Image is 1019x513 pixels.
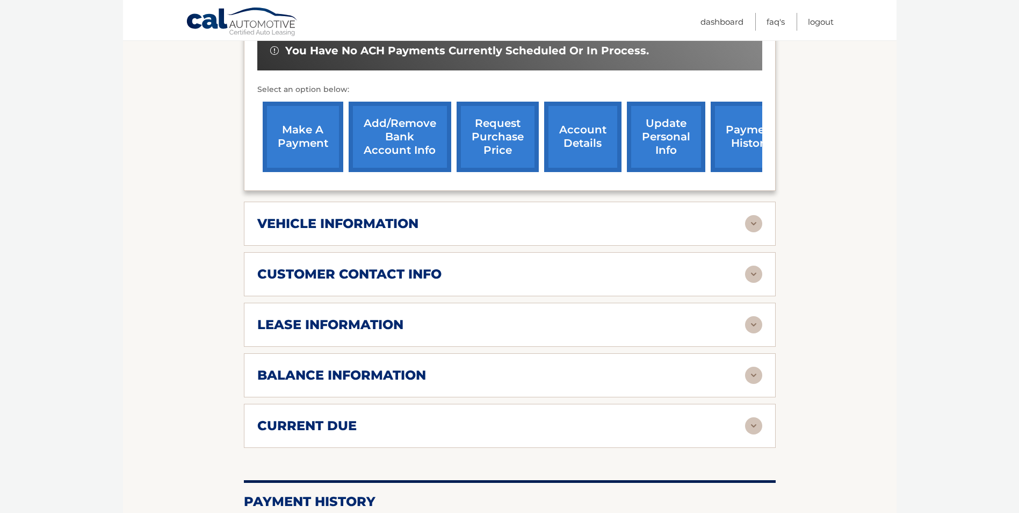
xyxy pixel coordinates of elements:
a: Dashboard [700,13,743,31]
h2: lease information [257,317,403,333]
h2: customer contact info [257,266,442,282]
h2: vehicle information [257,216,418,232]
h2: Payment History [244,494,776,510]
a: payment history [711,102,791,172]
img: alert-white.svg [270,46,279,55]
a: Cal Automotive [186,7,299,38]
a: account details [544,102,621,172]
img: accordion-rest.svg [745,367,762,384]
a: request purchase price [457,102,539,172]
img: accordion-rest.svg [745,215,762,232]
h2: current due [257,418,357,434]
img: accordion-rest.svg [745,316,762,333]
a: Logout [808,13,834,31]
a: Add/Remove bank account info [349,102,451,172]
h2: balance information [257,367,426,383]
p: Select an option below: [257,83,762,96]
img: accordion-rest.svg [745,266,762,283]
a: update personal info [627,102,705,172]
a: make a payment [263,102,343,172]
a: FAQ's [767,13,785,31]
img: accordion-rest.svg [745,417,762,434]
span: You have no ACH payments currently scheduled or in process. [285,44,649,58]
